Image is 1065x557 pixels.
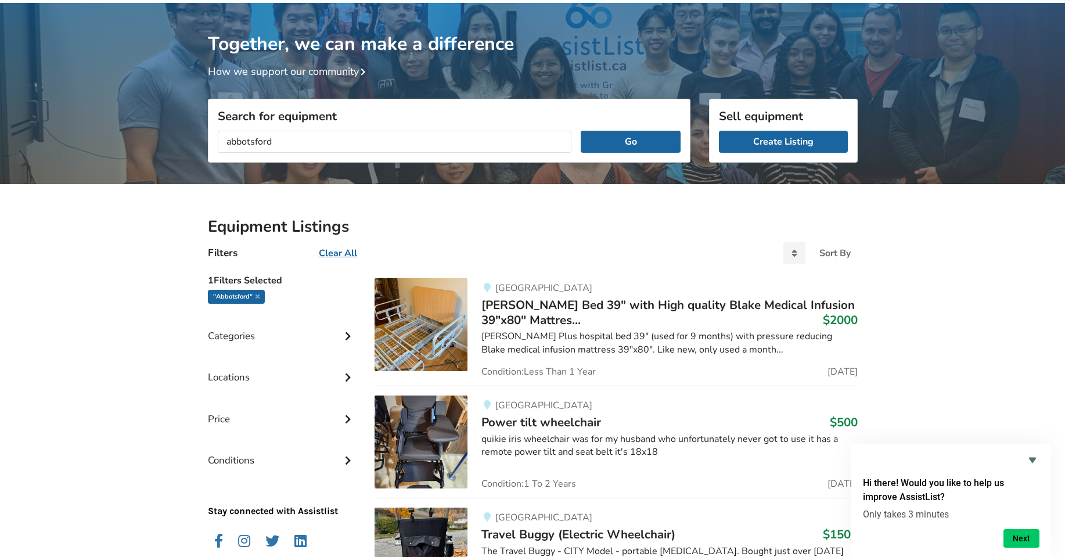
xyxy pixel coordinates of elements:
div: Categories [208,307,357,348]
h5: 1 Filters Selected [208,269,357,290]
button: Go [581,131,680,153]
h2: Equipment Listings [208,217,858,237]
button: Next question [1003,529,1039,548]
h1: Together, we can make a difference [208,3,858,56]
h3: $1500 [823,527,858,542]
h3: $2000 [823,312,858,328]
div: Locations [208,348,357,389]
div: Hi there! Would you like to help us improve AssistList? [863,453,1039,548]
a: Create Listing [719,131,848,153]
a: bedroom equipment-trost bed 39" with high quality blake medical infusion 39"x80" mattress. used f... [375,278,857,386]
img: mobility-power tilt wheelchair [375,396,467,488]
button: Hide survey [1026,453,1039,467]
div: [PERSON_NAME] Plus hospital bed 39" (used for 9 months) with pressure reducing Blake medical infu... [481,330,857,357]
input: I am looking for... [218,131,572,153]
p: Only takes 3 minutes [863,509,1039,520]
span: [GEOGRAPHIC_DATA] [495,511,592,524]
div: Price [208,390,357,431]
h3: Sell equipment [719,109,848,124]
img: bedroom equipment-trost bed 39" with high quality blake medical infusion 39"x80" mattress. used f... [375,278,467,371]
span: [PERSON_NAME] Bed 39" with High quality Blake Medical Infusion 39"x80" Mattres... [481,297,855,328]
div: Conditions [208,431,357,472]
a: How we support our community [208,64,370,78]
h3: $500 [830,415,858,430]
a: mobility-power tilt wheelchair [GEOGRAPHIC_DATA]Power tilt wheelchair$500quikie iris wheelchair w... [375,386,857,498]
div: "abbotsford" [208,290,265,304]
span: [DATE] [827,479,858,488]
div: quikie iris wheelchair was for my husband who unfortunately never got to use it has a remote powe... [481,433,857,459]
h2: Hi there! Would you like to help us improve AssistList? [863,476,1039,504]
p: Stay connected with Assistlist [208,472,357,518]
span: Travel Buggy (Electric Wheelchair) [481,526,675,542]
h3: Search for equipment [218,109,681,124]
span: Power tilt wheelchair [481,414,601,430]
h4: Filters [208,246,238,260]
span: [GEOGRAPHIC_DATA] [495,399,592,412]
span: [GEOGRAPHIC_DATA] [495,282,592,294]
u: Clear All [319,247,357,260]
span: Condition: 1 To 2 Years [481,479,576,488]
div: Sort By [819,249,851,258]
span: [DATE] [827,367,858,376]
span: Condition: Less Than 1 Year [481,367,596,376]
